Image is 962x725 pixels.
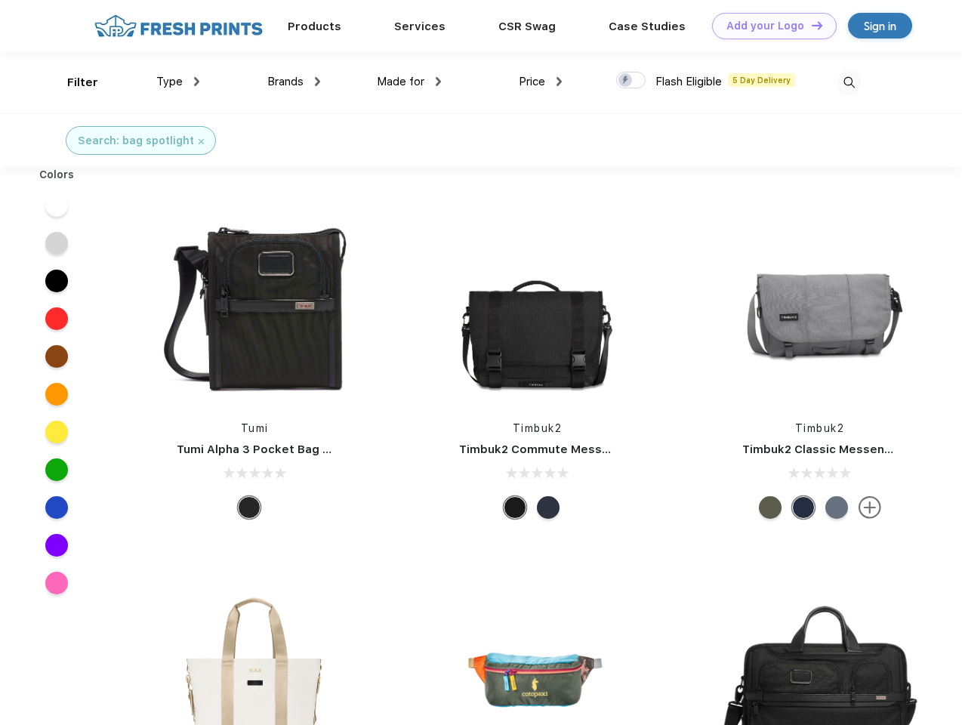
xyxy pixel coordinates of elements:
[864,17,896,35] div: Sign in
[726,20,804,32] div: Add your Logo
[194,77,199,86] img: dropdown.png
[459,443,661,456] a: Timbuk2 Commute Messenger Bag
[655,75,722,88] span: Flash Eligible
[557,77,562,86] img: dropdown.png
[728,73,795,87] span: 5 Day Delivery
[315,77,320,86] img: dropdown.png
[238,496,261,519] div: Black
[154,205,355,406] img: func=resize&h=266
[28,167,86,183] div: Colors
[792,496,815,519] div: Eco Nautical
[436,205,637,406] img: func=resize&h=266
[812,21,822,29] img: DT
[241,422,269,434] a: Tumi
[537,496,560,519] div: Eco Nautical
[759,496,782,519] div: Eco Army
[837,70,862,95] img: desktop_search.svg
[90,13,267,39] img: fo%20logo%202.webp
[199,139,204,144] img: filter_cancel.svg
[78,133,194,149] div: Search: bag spotlight
[859,496,881,519] img: more.svg
[720,205,920,406] img: func=resize&h=266
[504,496,526,519] div: Eco Black
[519,75,545,88] span: Price
[177,443,353,456] a: Tumi Alpha 3 Pocket Bag Small
[377,75,424,88] span: Made for
[267,75,304,88] span: Brands
[436,77,441,86] img: dropdown.png
[825,496,848,519] div: Eco Lightbeam
[795,422,845,434] a: Timbuk2
[513,422,563,434] a: Timbuk2
[742,443,930,456] a: Timbuk2 Classic Messenger Bag
[67,74,98,91] div: Filter
[848,13,912,39] a: Sign in
[156,75,183,88] span: Type
[288,20,341,33] a: Products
